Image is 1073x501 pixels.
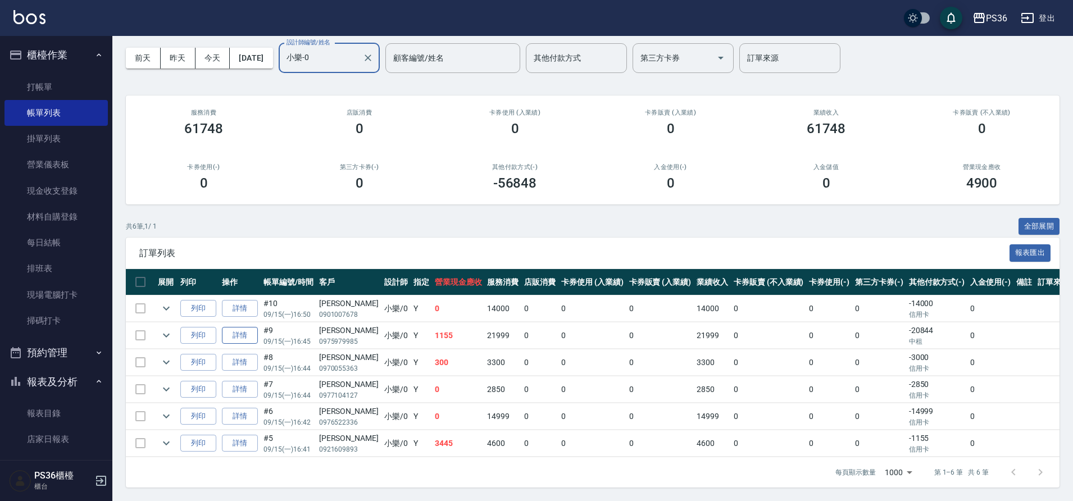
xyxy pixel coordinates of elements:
td: 0 [967,403,1013,430]
td: 0 [852,349,906,376]
td: 0 [626,349,694,376]
th: 卡券使用(-) [806,269,852,295]
th: 卡券販賣 (不入業績) [731,269,806,295]
td: 1155 [432,322,485,349]
h3: 0 [667,121,675,136]
th: 帳單編號/時間 [261,269,316,295]
h2: 入金使用(-) [606,163,735,171]
a: 店家日報表 [4,426,108,452]
a: 詳情 [222,435,258,452]
td: Y [411,349,432,376]
button: save [940,7,962,29]
td: 0 [626,403,694,430]
td: 0 [521,295,558,322]
td: 0 [521,430,558,457]
td: 0 [731,295,806,322]
td: 0 [626,322,694,349]
td: 0 [967,295,1013,322]
td: 14999 [694,403,731,430]
p: 信用卡 [909,363,965,374]
td: 0 [731,430,806,457]
td: 0 [521,403,558,430]
button: expand row [158,300,175,317]
h3: 0 [511,121,519,136]
td: #10 [261,295,316,322]
td: 14999 [484,403,521,430]
td: Y [411,322,432,349]
td: Y [411,376,432,403]
h3: -56848 [493,175,537,191]
p: 09/15 (一) 16:44 [263,390,313,400]
td: 300 [432,349,485,376]
td: 0 [558,403,626,430]
div: [PERSON_NAME] [319,298,379,309]
td: 2850 [694,376,731,403]
td: 14000 [694,295,731,322]
td: 3445 [432,430,485,457]
h2: 卡券使用 (入業績) [451,109,579,116]
div: [PERSON_NAME] [319,432,379,444]
a: 詳情 [222,354,258,371]
h2: 卡券販賣 (入業績) [606,109,735,116]
img: Logo [13,10,46,24]
td: 0 [967,322,1013,349]
td: 0 [626,295,694,322]
td: 小樂 /0 [381,322,411,349]
td: 4600 [694,430,731,457]
td: 0 [432,403,485,430]
td: 0 [558,322,626,349]
button: 今天 [195,48,230,69]
th: 卡券使用 (入業績) [558,269,626,295]
div: [PERSON_NAME] [319,406,379,417]
td: -3000 [906,349,968,376]
a: 詳情 [222,300,258,317]
td: 4600 [484,430,521,457]
a: 詳情 [222,408,258,425]
th: 其他付款方式(-) [906,269,968,295]
p: 09/15 (一) 16:45 [263,336,313,347]
td: 0 [432,376,485,403]
h2: 入金儲值 [762,163,890,171]
p: 第 1–6 筆 共 6 筆 [934,467,989,477]
td: #7 [261,376,316,403]
a: 排班表 [4,256,108,281]
button: [DATE] [230,48,272,69]
td: 0 [852,430,906,457]
td: 3300 [484,349,521,376]
button: 列印 [180,435,216,452]
p: 櫃台 [34,481,92,491]
h3: 4900 [966,175,998,191]
h3: 0 [200,175,208,191]
th: 第三方卡券(-) [852,269,906,295]
td: 0 [521,349,558,376]
td: #9 [261,322,316,349]
th: 營業現金應收 [432,269,485,295]
p: 信用卡 [909,417,965,427]
p: 09/15 (一) 16:44 [263,363,313,374]
div: [PERSON_NAME] [319,352,379,363]
td: -2850 [906,376,968,403]
th: 卡券販賣 (入業績) [626,269,694,295]
h3: 0 [356,175,363,191]
button: expand row [158,435,175,452]
td: 0 [806,403,852,430]
th: 入金使用(-) [967,269,1013,295]
button: 預約管理 [4,338,108,367]
h2: 第三方卡券(-) [295,163,424,171]
div: [PERSON_NAME] [319,325,379,336]
td: 小樂 /0 [381,295,411,322]
a: 報表目錄 [4,400,108,426]
button: expand row [158,408,175,425]
h3: 61748 [807,121,846,136]
td: 小樂 /0 [381,376,411,403]
div: [PERSON_NAME] [319,379,379,390]
div: 1000 [880,457,916,488]
th: 操作 [219,269,261,295]
td: 0 [558,349,626,376]
th: 訂單來源 [1035,269,1072,295]
p: 信用卡 [909,390,965,400]
p: 共 6 筆, 1 / 1 [126,221,157,231]
td: 14000 [484,295,521,322]
td: 3300 [694,349,731,376]
p: 0975979985 [319,336,379,347]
